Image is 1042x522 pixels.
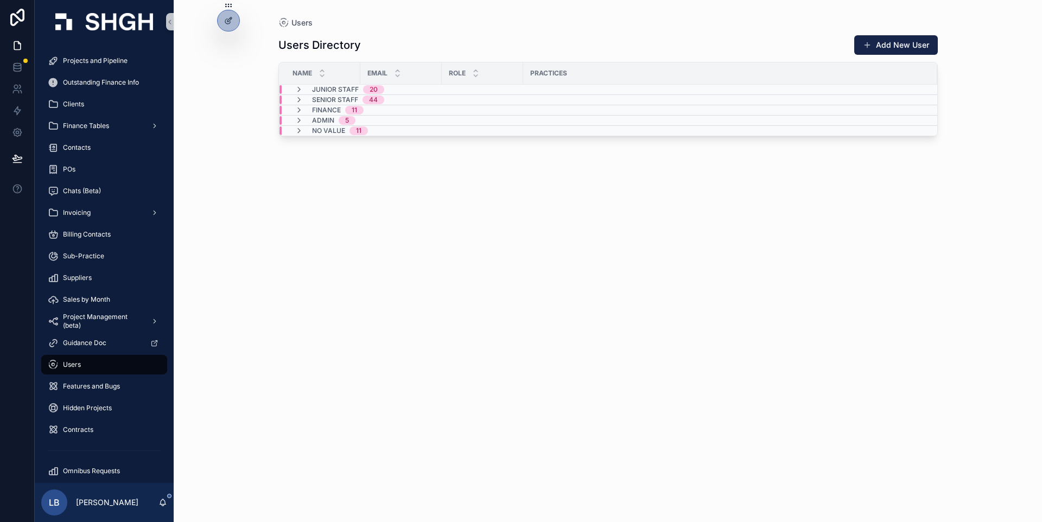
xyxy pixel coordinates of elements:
[41,116,167,136] a: Finance Tables
[41,160,167,179] a: POs
[63,313,142,330] span: Project Management (beta)
[63,295,110,304] span: Sales by Month
[41,246,167,266] a: Sub-Practice
[63,143,91,152] span: Contacts
[63,56,128,65] span: Projects and Pipeline
[278,17,313,28] a: Users
[41,181,167,201] a: Chats (Beta)
[41,73,167,92] a: Outstanding Finance Info
[63,100,84,109] span: Clients
[41,225,167,244] a: Billing Contacts
[41,420,167,440] a: Contracts
[63,230,111,239] span: Billing Contacts
[369,96,378,104] div: 44
[278,37,361,53] h1: Users Directory
[449,69,466,78] span: Role
[530,69,567,78] span: Practices
[312,126,345,135] span: No value
[854,35,938,55] button: Add New User
[291,17,313,28] span: Users
[41,94,167,114] a: Clients
[55,13,153,30] img: App logo
[312,116,334,125] span: Admin
[76,497,138,508] p: [PERSON_NAME]
[370,85,378,94] div: 20
[35,43,174,483] div: scrollable content
[63,165,75,174] span: POs
[312,96,358,104] span: Senior Staff
[352,106,357,114] div: 11
[63,252,104,260] span: Sub-Practice
[41,333,167,353] a: Guidance Doc
[41,377,167,396] a: Features and Bugs
[63,208,91,217] span: Invoicing
[63,339,106,347] span: Guidance Doc
[312,106,341,114] span: Finance
[63,404,112,412] span: Hidden Projects
[345,116,349,125] div: 5
[41,203,167,222] a: Invoicing
[41,290,167,309] a: Sales by Month
[63,273,92,282] span: Suppliers
[63,360,81,369] span: Users
[293,69,312,78] span: Name
[63,382,120,391] span: Features and Bugs
[63,467,120,475] span: Omnibus Requests
[41,398,167,418] a: Hidden Projects
[356,126,361,135] div: 11
[41,268,167,288] a: Suppliers
[63,122,109,130] span: Finance Tables
[367,69,387,78] span: Email
[312,85,359,94] span: Junior Staff
[41,51,167,71] a: Projects and Pipeline
[41,355,167,374] a: Users
[41,461,167,481] a: Omnibus Requests
[63,78,139,87] span: Outstanding Finance Info
[41,138,167,157] a: Contacts
[63,187,101,195] span: Chats (Beta)
[63,425,93,434] span: Contracts
[49,496,60,509] span: LB
[41,311,167,331] a: Project Management (beta)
